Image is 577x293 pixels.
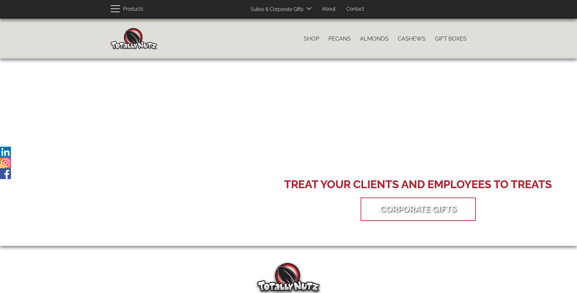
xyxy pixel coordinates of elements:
[324,32,355,45] a: Pecans
[123,5,143,14] span: Products
[111,28,157,49] img: Home
[355,32,393,45] a: Almonds
[342,3,369,15] a: Contact
[257,263,320,291] img: Totally Nutz Logo
[393,32,430,45] a: Cashews
[317,3,340,15] a: About
[246,3,305,16] a: Suites & Corporate Gifts
[430,32,471,45] a: Gift Boxes
[284,177,552,192] div: Treat your Clients and Employees to Treats
[299,32,324,45] a: Shop
[371,199,466,219] a: Corporate Gifts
